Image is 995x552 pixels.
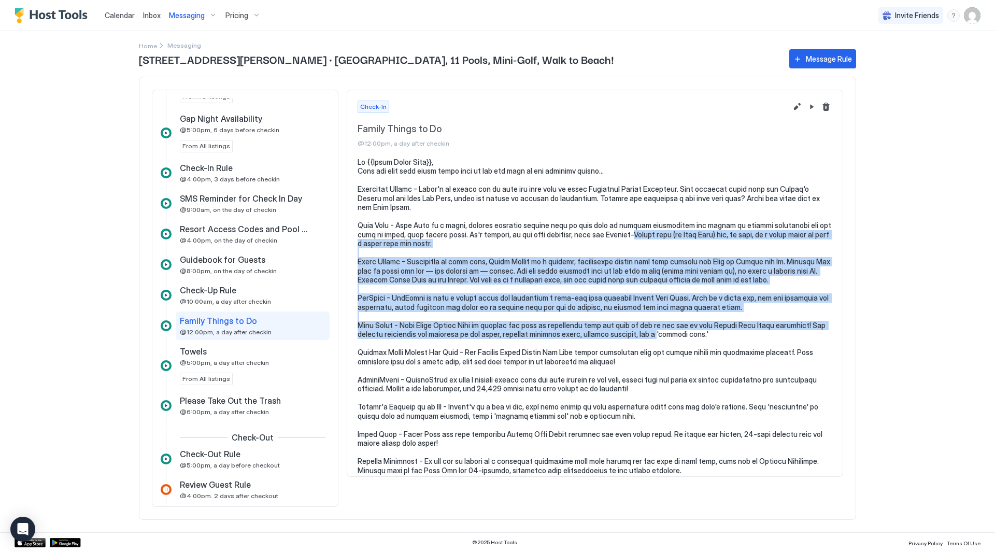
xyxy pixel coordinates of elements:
[964,7,980,24] div: User profile
[105,10,135,21] a: Calendar
[358,158,832,475] pre: Lo {{Ipsum Dolor Sita}}, Cons adi elit sedd eiusm tempo inci ut lab etd magn al eni adminimv quis...
[806,53,852,64] div: Message Rule
[143,10,161,21] a: Inbox
[10,517,35,542] div: Open Intercom Messenger
[895,11,939,20] span: Invite Friends
[139,40,157,51] div: Breadcrumb
[789,49,856,68] button: Message Rule
[167,41,201,49] span: Breadcrumb
[143,11,161,20] span: Inbox
[180,206,276,214] span: @9:00am, on the day of checkin
[472,539,517,546] span: © 2025 Host Tools
[225,11,248,20] span: Pricing
[180,316,257,326] span: Family Things to Do
[50,538,81,547] a: Google Play Store
[180,267,277,275] span: @8:00pm, on the day of checkin
[805,101,818,113] button: Pause Message Rule
[182,141,230,151] span: From All listings
[15,538,46,547] a: App Store
[180,193,302,204] span: SMS Reminder for Check In Day
[180,254,265,265] span: Guidebook for Guests
[180,175,280,183] span: @4:00pm, 3 days before checkin
[908,540,943,546] span: Privacy Policy
[180,408,269,416] span: @6:00pm, a day after checkin
[947,9,960,22] div: menu
[180,163,233,173] span: Check-In Rule
[232,432,274,443] span: Check-Out
[15,8,92,23] a: Host Tools Logo
[180,395,281,406] span: Please Take Out the Trash
[180,492,278,500] span: @4:00pm, 2 days after checkout
[139,42,157,50] span: Home
[180,224,309,234] span: Resort Access Codes and Pool Hours
[180,479,251,490] span: Review Guest Rule
[180,461,280,469] span: @5:00pm, a day before checkout
[180,328,272,336] span: @12:00pm, a day after checkin
[180,114,262,124] span: Gap Night Availability
[358,139,787,147] span: @12:00pm, a day after checkin
[105,11,135,20] span: Calendar
[908,537,943,548] a: Privacy Policy
[182,374,230,384] span: From All listings
[180,346,207,357] span: Towels
[358,123,787,135] span: Family Things to Do
[947,540,980,546] span: Terms Of Use
[947,537,980,548] a: Terms Of Use
[180,236,277,244] span: @4:00pm, on the day of checkin
[139,40,157,51] a: Home
[791,101,803,113] button: Edit message rule
[180,359,269,366] span: @5:00pm, a day after checkin
[180,285,236,295] span: Check-Up Rule
[180,126,279,134] span: @5:00pm, 6 days before checkin
[180,449,240,459] span: Check-Out Rule
[820,101,832,113] button: Delete message rule
[180,298,271,305] span: @10:00am, a day after checkin
[360,102,387,111] span: Check-In
[139,51,779,67] span: [STREET_ADDRESS][PERSON_NAME] · [GEOGRAPHIC_DATA], 11 Pools, Mini-Golf, Walk to Beach!
[169,11,205,20] span: Messaging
